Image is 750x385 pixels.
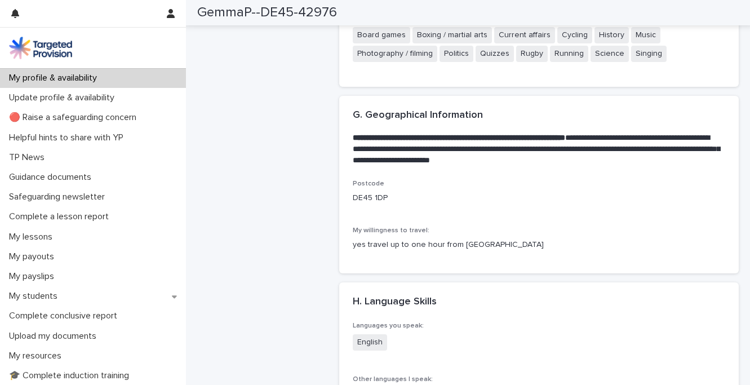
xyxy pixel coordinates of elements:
p: My profile & availability [5,73,106,83]
span: History [594,27,629,43]
span: Singing [631,46,667,62]
h2: G. Geographical Information [353,109,483,122]
span: Current affairs [494,27,555,43]
h2: H. Language Skills [353,296,437,308]
p: 🔴 Raise a safeguarding concern [5,112,145,123]
span: Music [631,27,660,43]
img: M5nRWzHhSzIhMunXDL62 [9,37,72,59]
span: Languages you speak: [353,322,424,329]
p: My lessons [5,232,61,242]
span: Running [550,46,588,62]
span: Cycling [557,27,592,43]
span: Board games [353,27,410,43]
p: TP News [5,152,54,163]
p: Guidance documents [5,172,100,183]
p: Complete a lesson report [5,211,118,222]
p: Complete conclusive report [5,311,126,321]
p: DE45 1DP [353,192,725,204]
span: My willingness to travel: [353,227,429,234]
span: Postcode [353,180,384,187]
p: Safeguarding newsletter [5,192,114,202]
span: Quizzes [476,46,514,62]
p: Upload my documents [5,331,105,342]
span: Photography / filming [353,46,437,62]
p: 🎓 Complete induction training [5,370,138,381]
p: My payouts [5,251,63,262]
p: yes travel up to one hour from [GEOGRAPHIC_DATA] [353,239,725,251]
p: My students [5,291,66,302]
p: My resources [5,351,70,361]
span: Boxing / martial arts [412,27,492,43]
span: English [353,334,387,351]
p: Helpful hints to share with YP [5,132,132,143]
span: Other languages I speak: [353,376,433,383]
span: Politics [440,46,473,62]
span: Science [591,46,629,62]
span: Rugby [516,46,548,62]
h2: GemmaP--DE45-42976 [197,5,337,21]
p: My payslips [5,271,63,282]
p: Update profile & availability [5,92,123,103]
